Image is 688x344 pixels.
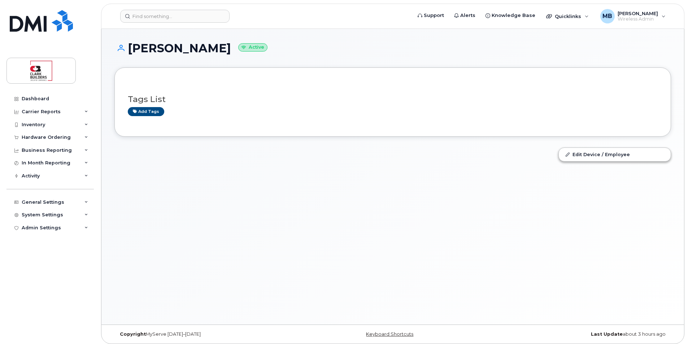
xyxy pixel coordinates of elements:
[120,331,146,337] strong: Copyright
[128,95,658,104] h3: Tags List
[485,331,671,337] div: about 3 hours ago
[591,331,623,337] strong: Last Update
[114,331,300,337] div: MyServe [DATE]–[DATE]
[366,331,413,337] a: Keyboard Shortcuts
[114,42,671,54] h1: [PERSON_NAME]
[559,148,671,161] a: Edit Device / Employee
[128,107,164,116] a: Add tags
[238,43,267,52] small: Active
